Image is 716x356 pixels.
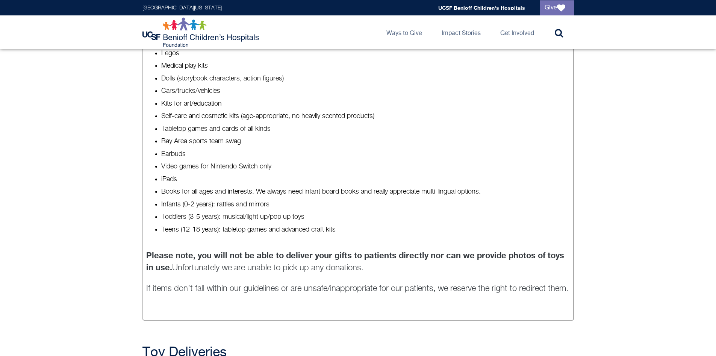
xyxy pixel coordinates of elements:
strong: Please note, you will not be able to deliver your gifts to patients directly nor can we provide p... [146,250,564,272]
li: Infants (0-2 years): rattles and mirrors [161,200,570,209]
a: Give [540,0,574,15]
a: [GEOGRAPHIC_DATA][US_STATE] [142,5,222,11]
li: Kits for art/education [161,99,570,109]
img: Logo for UCSF Benioff Children's Hospitals Foundation [142,17,261,47]
a: Ways to Give [380,15,428,49]
li: Teens (12-18 years): tabletop games and advanced craft kits [161,225,570,235]
li: Earbuds [161,150,570,159]
li: Toddlers (3-5 years): musical/light up/pop up toys [161,212,570,222]
p: Unfortunately we are unable to pick up any donations. [146,250,570,274]
li: Cars/trucks/vehicles [161,86,570,96]
li: Legos [161,49,570,58]
li: Dolls (storybook characters, action figures) [161,74,570,83]
li: Self-care and cosmetic kits (age-appropriate, no heavily scented products) [161,112,570,121]
a: Get Involved [494,15,540,49]
li: Video games for Nintendo Switch only [161,162,570,171]
li: Tabletop games and cards of all kinds [161,124,570,134]
li: Books for all ages and interests. We always need infant board books and really appreciate multi-l... [161,187,570,197]
li: iPads [161,175,570,184]
a: UCSF Benioff Children's Hospitals [438,5,525,11]
li: Medical play kits [161,61,570,71]
a: Impact Stories [436,15,487,49]
li: Bay Area sports team swag [161,137,570,146]
p: If items don’t fall within our guidelines or are unsafe/inappropriate for our patients, we reserv... [146,283,570,317]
